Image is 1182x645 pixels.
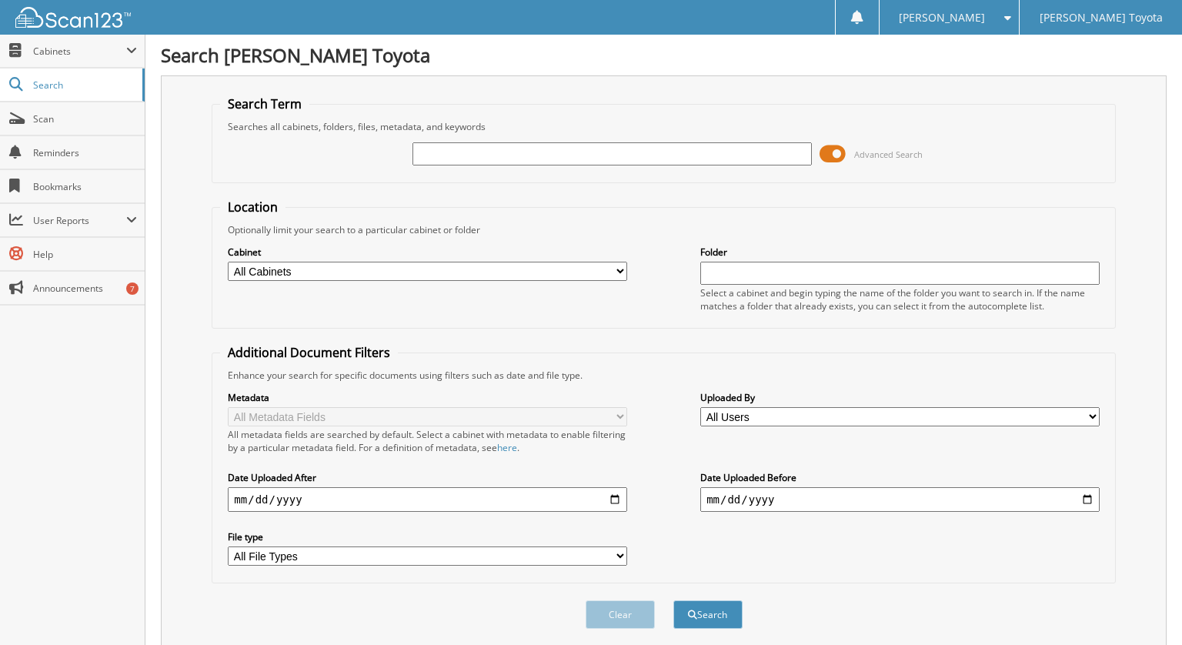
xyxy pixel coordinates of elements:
input: start [228,487,627,512]
div: All metadata fields are searched by default. Select a cabinet with metadata to enable filtering b... [228,428,627,454]
span: Scan [33,112,137,125]
img: scan123-logo-white.svg [15,7,131,28]
a: here [497,441,517,454]
label: Metadata [228,391,627,404]
label: Folder [700,246,1100,259]
label: Date Uploaded Before [700,471,1100,484]
label: Date Uploaded After [228,471,627,484]
span: Reminders [33,146,137,159]
input: end [700,487,1100,512]
div: Searches all cabinets, folders, files, metadata, and keywords [220,120,1107,133]
div: Select a cabinet and begin typing the name of the folder you want to search in. If the name match... [700,286,1100,312]
div: Optionally limit your search to a particular cabinet or folder [220,223,1107,236]
span: [PERSON_NAME] Toyota [1040,13,1163,22]
legend: Location [220,199,285,216]
span: Search [33,79,135,92]
span: Announcements [33,282,137,295]
span: Help [33,248,137,261]
div: 7 [126,282,139,295]
span: [PERSON_NAME] [899,13,985,22]
button: Clear [586,600,655,629]
label: Uploaded By [700,391,1100,404]
span: Advanced Search [854,149,923,160]
span: Bookmarks [33,180,137,193]
legend: Additional Document Filters [220,344,398,361]
span: User Reports [33,214,126,227]
legend: Search Term [220,95,309,112]
label: Cabinet [228,246,627,259]
button: Search [673,600,743,629]
h1: Search [PERSON_NAME] Toyota [161,42,1167,68]
label: File type [228,530,627,543]
div: Enhance your search for specific documents using filters such as date and file type. [220,369,1107,382]
span: Cabinets [33,45,126,58]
